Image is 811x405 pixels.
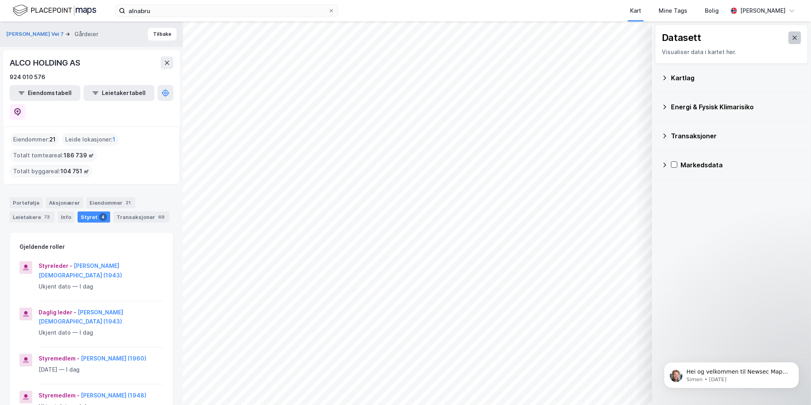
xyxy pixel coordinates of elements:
[10,56,82,69] div: ALCO HOLDING AS
[10,72,45,82] div: 924 010 576
[64,151,94,160] span: 186 739 ㎡
[10,85,80,101] button: Eiendomstabell
[662,31,701,44] div: Datasett
[43,213,51,221] div: 73
[39,282,163,291] div: Ukjent dato — I dag
[113,135,115,144] span: 1
[681,160,801,170] div: Markedsdata
[39,365,163,374] div: [DATE] — I dag
[659,6,687,16] div: Mine Tags
[671,131,801,141] div: Transaksjoner
[74,29,98,39] div: Gårdeier
[10,133,59,146] div: Eiendommer :
[113,211,169,223] div: Transaksjoner
[10,149,97,162] div: Totalt tomteareal :
[705,6,719,16] div: Bolig
[6,30,65,38] button: [PERSON_NAME] Vei 7
[58,211,74,223] div: Info
[99,213,107,221] div: 4
[652,345,811,401] iframe: Intercom notifications message
[630,6,641,16] div: Kart
[125,5,328,17] input: Søk på adresse, matrikkel, gårdeiere, leietakere eller personer
[49,135,56,144] span: 21
[84,85,154,101] button: Leietakertabell
[62,133,119,146] div: Leide lokasjoner :
[148,28,177,41] button: Tilbake
[157,213,166,221] div: 69
[671,73,801,83] div: Kartlag
[10,211,54,223] div: Leietakere
[10,165,92,178] div: Totalt byggareal :
[78,211,110,223] div: Styret
[671,102,801,112] div: Energi & Fysisk Klimarisiko
[19,242,65,252] div: Gjeldende roller
[13,4,96,17] img: logo.f888ab2527a4732fd821a326f86c7f29.svg
[60,167,89,176] span: 104 751 ㎡
[662,47,801,57] div: Visualiser data i kartet her.
[86,197,135,208] div: Eiendommer
[10,197,43,208] div: Portefølje
[39,328,163,337] div: Ukjent dato — I dag
[124,199,132,207] div: 21
[740,6,786,16] div: [PERSON_NAME]
[46,197,83,208] div: Aksjonærer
